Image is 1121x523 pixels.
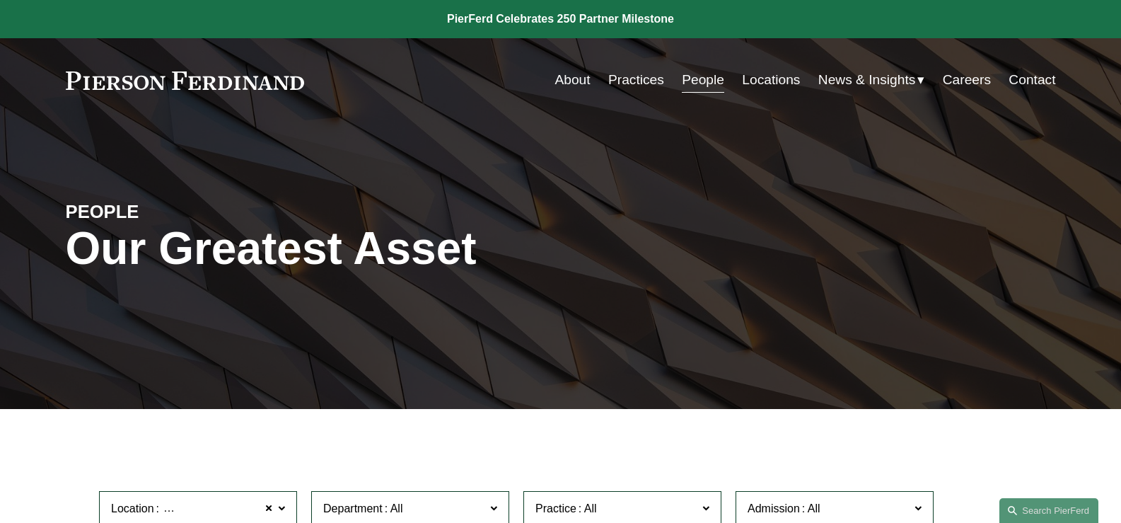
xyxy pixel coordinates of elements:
a: Contact [1009,67,1055,93]
span: Admission [748,502,800,515]
a: Locations [742,67,800,93]
a: About [554,67,590,93]
h4: PEOPLE [66,200,313,223]
a: Careers [943,67,991,93]
span: Department [323,502,383,515]
a: folder dropdown [818,67,925,93]
span: News & Insights [818,68,916,93]
a: People [682,67,724,93]
span: [GEOGRAPHIC_DATA] [161,500,279,518]
span: Location [111,502,154,515]
a: Practices [608,67,664,93]
h1: Our Greatest Asset [66,223,726,275]
a: Search this site [999,498,1098,523]
span: Practice [535,502,576,515]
